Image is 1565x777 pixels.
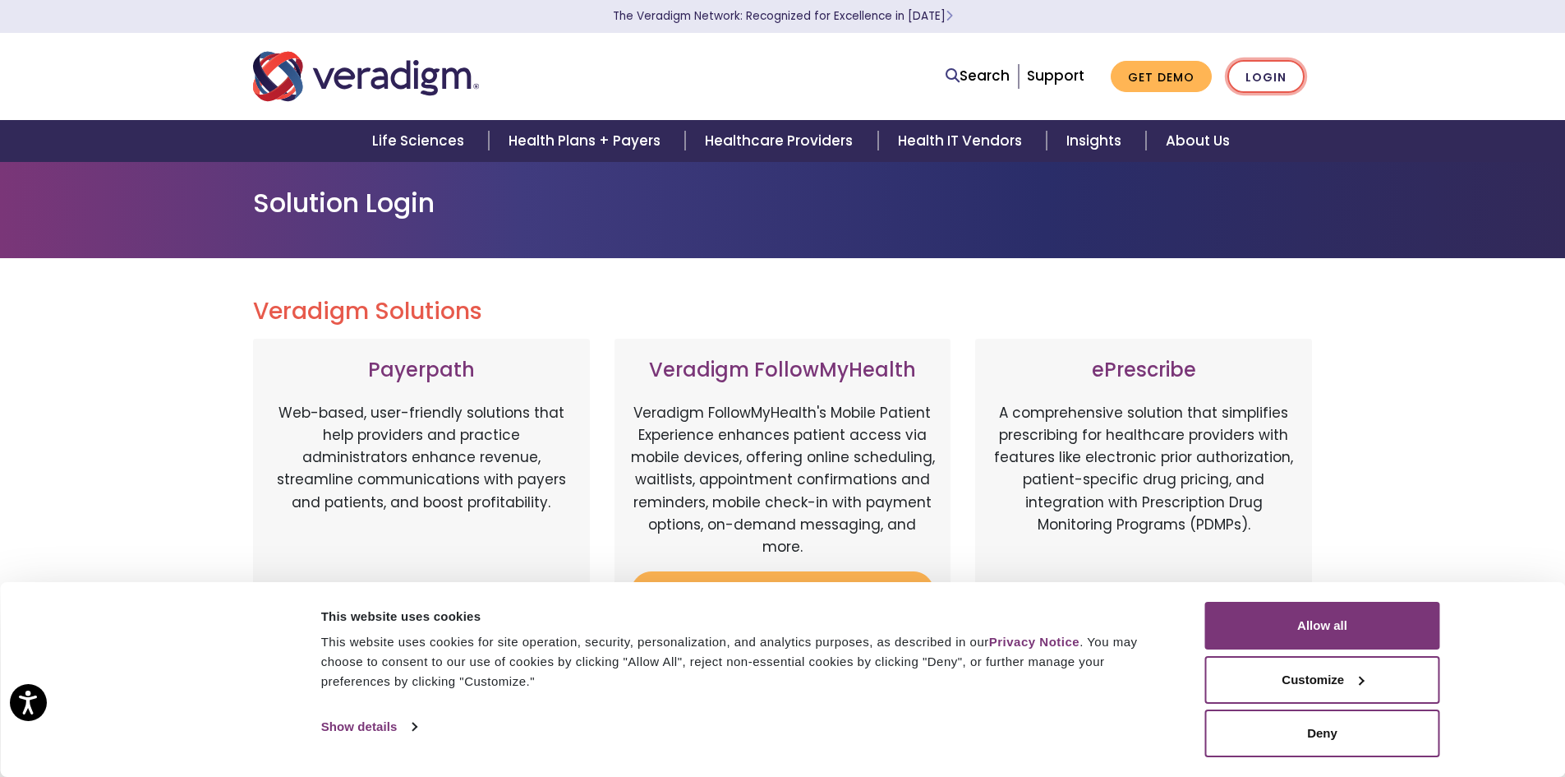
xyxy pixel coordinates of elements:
[631,358,935,382] h3: Veradigm FollowMyHealth
[946,8,953,24] span: Learn More
[992,358,1296,382] h3: ePrescribe
[269,358,573,382] h3: Payerpath
[631,402,935,558] p: Veradigm FollowMyHealth's Mobile Patient Experience enhances patient access via mobile devices, o...
[878,120,1047,162] a: Health IT Vendors
[269,402,573,575] p: Web-based, user-friendly solutions that help providers and practice administrators enhance revenu...
[352,120,489,162] a: Life Sciences
[613,8,953,24] a: The Veradigm Network: Recognized for Excellence in [DATE]Learn More
[1205,710,1440,757] button: Deny
[946,65,1010,87] a: Search
[489,120,685,162] a: Health Plans + Payers
[1146,120,1250,162] a: About Us
[1047,120,1146,162] a: Insights
[1227,60,1305,94] a: Login
[253,298,1313,326] h2: Veradigm Solutions
[321,632,1168,691] div: This website uses cookies for site operation, security, personalization, and analytics purposes, ...
[992,402,1296,575] p: A comprehensive solution that simplifies prescribing for healthcare providers with features like ...
[321,607,1168,627] div: This website uses cookies
[253,49,479,104] img: Veradigm logo
[1205,656,1440,704] button: Customize
[1205,602,1440,650] button: Allow all
[321,715,417,739] a: Show details
[1111,61,1212,93] a: Get Demo
[631,571,935,625] a: Login to Veradigm FollowMyHealth
[1027,66,1084,86] a: Support
[685,120,877,162] a: Healthcare Providers
[989,635,1079,649] a: Privacy Notice
[253,187,1313,219] h1: Solution Login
